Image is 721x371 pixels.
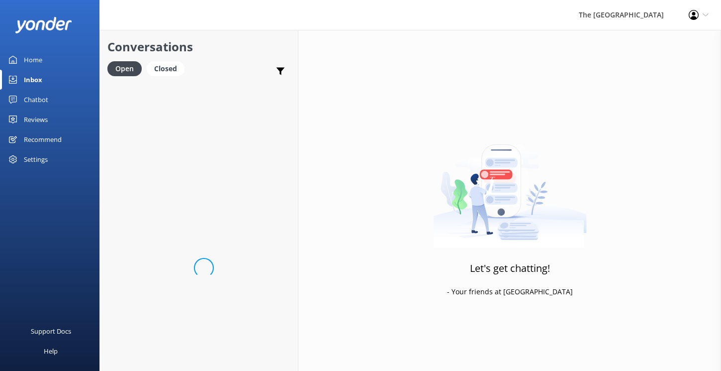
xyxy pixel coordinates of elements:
[107,63,147,74] a: Open
[31,321,71,341] div: Support Docs
[470,260,550,276] h3: Let's get chatting!
[15,17,72,33] img: yonder-white-logo.png
[24,90,48,110] div: Chatbot
[24,70,42,90] div: Inbox
[24,129,62,149] div: Recommend
[147,63,189,74] a: Closed
[447,286,573,297] p: - Your friends at [GEOGRAPHIC_DATA]
[107,61,142,76] div: Open
[24,110,48,129] div: Reviews
[147,61,184,76] div: Closed
[44,341,58,361] div: Help
[433,124,587,248] img: artwork of a man stealing a conversation from at giant smartphone
[107,37,290,56] h2: Conversations
[24,149,48,169] div: Settings
[24,50,42,70] div: Home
